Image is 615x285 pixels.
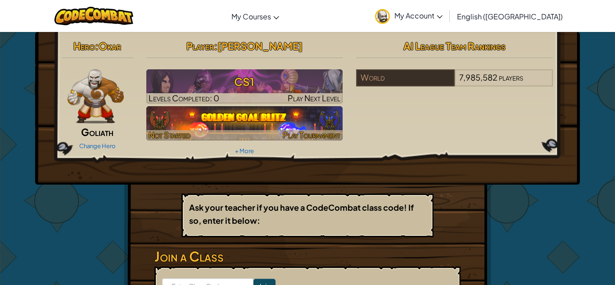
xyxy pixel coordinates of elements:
span: My Account [394,11,443,20]
a: + More [235,147,254,154]
span: My Courses [231,12,271,21]
img: CS1 [146,69,343,104]
span: : [214,40,217,52]
span: AI League Team Rankings [403,40,506,52]
a: English ([GEOGRAPHIC_DATA]) [452,4,567,28]
span: Player [186,40,214,52]
img: CodeCombat logo [54,7,133,25]
a: World7,985,582players [356,78,553,88]
span: : [95,40,99,52]
span: 7,985,582 [459,72,497,82]
h3: CS1 [146,72,343,92]
img: Golden Goal [146,106,343,140]
a: My Courses [227,4,284,28]
span: Goliath [81,126,113,138]
span: players [499,72,523,82]
h3: Join a Class [154,246,461,267]
a: My Account [371,2,447,30]
span: Play Tournament [283,130,340,140]
a: Play Next Level [146,69,343,104]
span: Not Started [149,130,190,140]
b: Ask your teacher if you have a CodeCombat class code! If so, enter it below: [189,202,414,226]
img: avatar [375,9,390,24]
a: Not StartedPlay Tournament [146,106,343,140]
span: Play Next Level [288,93,340,103]
span: English ([GEOGRAPHIC_DATA]) [457,12,563,21]
span: Levels Completed: 0 [149,93,219,103]
img: goliath-pose.png [68,69,124,123]
span: Okar [99,40,121,52]
a: Change Hero [79,142,116,149]
span: Hero [73,40,95,52]
span: [PERSON_NAME] [217,40,303,52]
div: World [356,69,454,86]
